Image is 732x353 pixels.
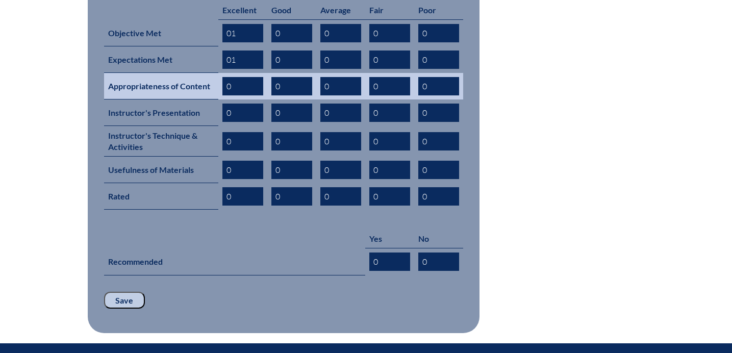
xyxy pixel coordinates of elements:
th: Appropriateness of Content [104,73,218,99]
th: Usefulness of Materials [104,157,218,183]
th: No [414,229,463,248]
input: Save [104,292,145,309]
th: Instructor's Presentation [104,99,218,126]
th: Excellent [218,1,267,20]
th: Poor [414,1,463,20]
th: Instructor's Technique & Activities [104,126,218,157]
th: Recommended [104,248,365,275]
th: Objective Met [104,19,218,46]
th: Good [267,1,316,20]
th: Expectations Met [104,46,218,73]
th: Average [316,1,365,20]
th: Rated [104,183,218,210]
th: Yes [365,229,414,248]
th: Fair [365,1,414,20]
